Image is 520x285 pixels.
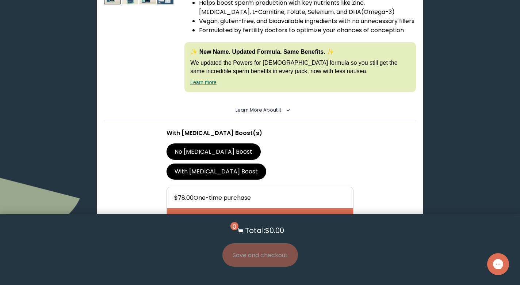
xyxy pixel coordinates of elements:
[236,107,281,113] span: Learn More About it
[199,16,416,26] li: Vegan, gluten-free, and bioavailable ingredients with no unnecessary fillers
[245,225,284,236] p: Total: $0.00
[222,243,298,267] button: Save and checkout
[283,108,290,112] i: <
[167,128,353,138] p: With [MEDICAL_DATA] Boost(s)
[483,251,513,278] iframe: Gorgias live chat messenger
[190,79,217,85] a: Learn more
[167,143,261,160] label: No [MEDICAL_DATA] Boost
[230,222,238,230] span: 0
[190,59,410,75] p: We updated the Powers for [DEMOGRAPHIC_DATA] formula so you still get the same incredible sperm b...
[190,49,334,55] strong: ✨ New Name. Updated Formula. Same Benefits. ✨
[199,26,416,35] li: Formulated by fertility doctors to optimize your chances of conception
[236,107,285,113] summary: Learn More About it <
[167,164,266,180] label: With [MEDICAL_DATA] Boost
